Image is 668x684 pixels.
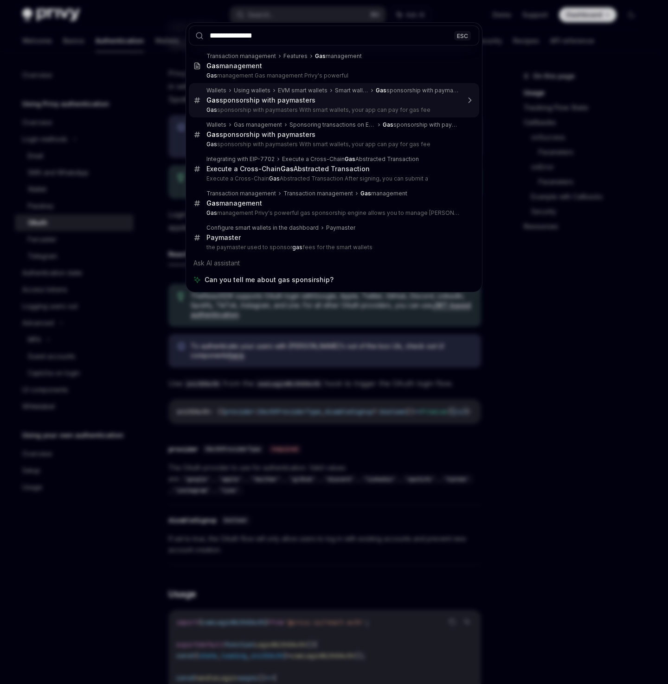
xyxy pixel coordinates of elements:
[206,87,226,94] div: Wallets
[206,175,460,182] p: Execute a Cross-Chain Abstracted Transaction After signing, you can submit a
[206,244,460,251] p: the paymaster used to sponsor fees for the smart wallets
[206,141,217,148] b: Gas
[206,96,315,104] div: sponsorship with paymasters
[345,155,355,162] b: Gas
[206,165,370,173] div: Execute a Cross-Chain Abstracted Transaction
[206,106,217,113] b: Gas
[292,244,302,251] b: gas
[234,121,282,129] div: Gas management
[360,190,371,197] b: Gas
[206,209,460,217] p: management Privy's powerful gas sponsorship engine allows you to manage [PERSON_NAME]
[206,62,219,70] b: Gas
[206,72,460,79] p: management Gas management Privy's powerful
[326,224,355,232] div: Paymaster
[206,72,217,79] b: Gas
[283,52,308,60] div: Features
[315,52,326,59] b: Gas
[206,106,460,114] p: sponsorship with paymasters With smart wallets, your app can pay for gas fee
[205,275,334,284] span: Can you tell me about gas sponsirship?
[206,233,241,242] div: Paymaster
[383,121,393,128] b: Gas
[315,52,362,60] div: management
[206,121,226,129] div: Wallets
[278,87,328,94] div: EVM smart wallets
[376,87,386,94] b: Gas
[282,155,419,163] div: Execute a Cross-Chain Abstracted Transaction
[189,255,479,271] div: Ask AI assistant
[289,121,375,129] div: Sponsoring transactions on Ethereum
[376,87,460,94] div: sponsorship with paymasters
[206,224,319,232] div: Configure smart wallets in the dashboard
[206,209,217,216] b: Gas
[234,87,270,94] div: Using wallets
[283,190,353,197] div: Transaction management
[206,190,276,197] div: Transaction management
[454,31,471,40] div: ESC
[206,96,219,104] b: Gas
[206,130,315,139] div: sponsorship with paymasters
[206,199,262,207] div: management
[206,130,219,138] b: Gas
[206,52,276,60] div: Transaction management
[206,155,275,163] div: Integrating with EIP-7702
[206,199,219,207] b: Gas
[206,62,262,70] div: management
[360,190,407,197] div: management
[383,121,460,129] div: sponsorship with paymasters
[281,165,294,173] b: Gas
[269,175,280,182] b: Gas
[335,87,368,94] div: Smart wallets
[206,141,460,148] p: sponsorship with paymasters With smart wallets, your app can pay for gas fee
